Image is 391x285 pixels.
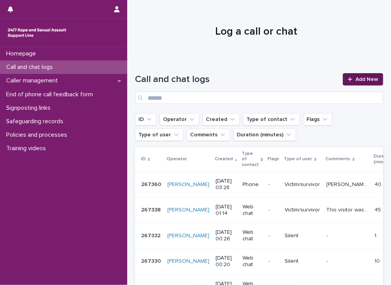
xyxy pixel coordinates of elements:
button: Comments [187,129,230,141]
p: - [327,231,330,239]
a: Add New [343,73,383,85]
p: Comments [326,155,351,163]
p: Created [215,155,233,163]
p: Victim/survivor [285,207,320,213]
p: This visitor was sexually assaulted by her son, who attempted to put his hand down her trousers l... [327,205,370,213]
p: 267330 [141,256,162,265]
p: Policies and processes [3,131,73,139]
p: Silent [285,258,320,265]
h1: Call and chat logs [135,74,338,85]
p: 10 [375,256,382,265]
p: [DATE] 03:28 [216,178,236,191]
a: [PERSON_NAME] [167,207,209,213]
p: Type of contact [242,149,259,169]
p: 267332 [141,231,162,239]
button: Type of contact [243,113,300,126]
p: [DATE] 00:20 [216,255,236,268]
h1: Log a call or chat [135,25,378,39]
button: Duration (minutes) [233,129,296,141]
p: [DATE] 00:26 [216,229,236,242]
p: Victim/survivor [285,181,320,188]
p: - [269,181,279,188]
p: Flags [268,155,280,163]
p: Phone [243,181,262,188]
a: [PERSON_NAME] [167,181,209,188]
button: Flags [303,113,332,126]
button: Operator [160,113,199,126]
p: Call and chat logs [3,64,59,71]
p: 267338 [141,205,162,213]
p: Homepage [3,50,42,57]
p: Operator [167,155,187,163]
p: Type of user [284,155,312,163]
a: [PERSON_NAME] [167,258,209,265]
button: Type of user [135,129,184,141]
p: Emma was raped several weeks ago; when her parents found out, they informed the police, against h... [327,180,370,188]
p: 267360 [141,180,163,188]
p: Web chat [243,255,262,268]
p: 45 [375,205,383,213]
a: [PERSON_NAME] [167,233,209,239]
p: Silent [285,233,320,239]
p: - [269,233,279,239]
p: Web chat [243,229,262,242]
p: - [269,207,279,213]
p: End of phone call feedback form [3,91,99,98]
button: ID [135,113,157,126]
input: Search [135,92,383,104]
span: Add New [356,77,378,82]
p: ID [141,155,146,163]
p: - [327,256,330,265]
p: [DATE] 01:14 [216,204,236,217]
p: Safeguarding records [3,118,69,125]
p: - [269,258,279,265]
p: Caller management [3,77,64,84]
p: Signposting links [3,104,57,112]
img: rhQMoQhaT3yELyF149Cw [6,25,68,40]
button: Created [202,113,240,126]
p: Training videos [3,145,52,152]
p: 1 [375,231,378,239]
p: 40 [375,180,383,188]
p: Web chat [243,204,262,217]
